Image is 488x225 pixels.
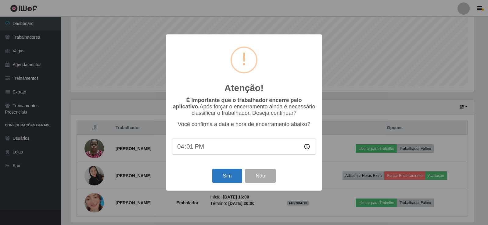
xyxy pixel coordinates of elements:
[245,169,275,183] button: Não
[212,169,242,183] button: Sim
[173,97,302,110] b: É importante que o trabalhador encerre pelo aplicativo.
[172,97,316,116] p: Após forçar o encerramento ainda é necessário classificar o trabalhador. Deseja continuar?
[172,121,316,128] p: Você confirma a data e hora de encerramento abaixo?
[224,83,264,93] h2: Atenção!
